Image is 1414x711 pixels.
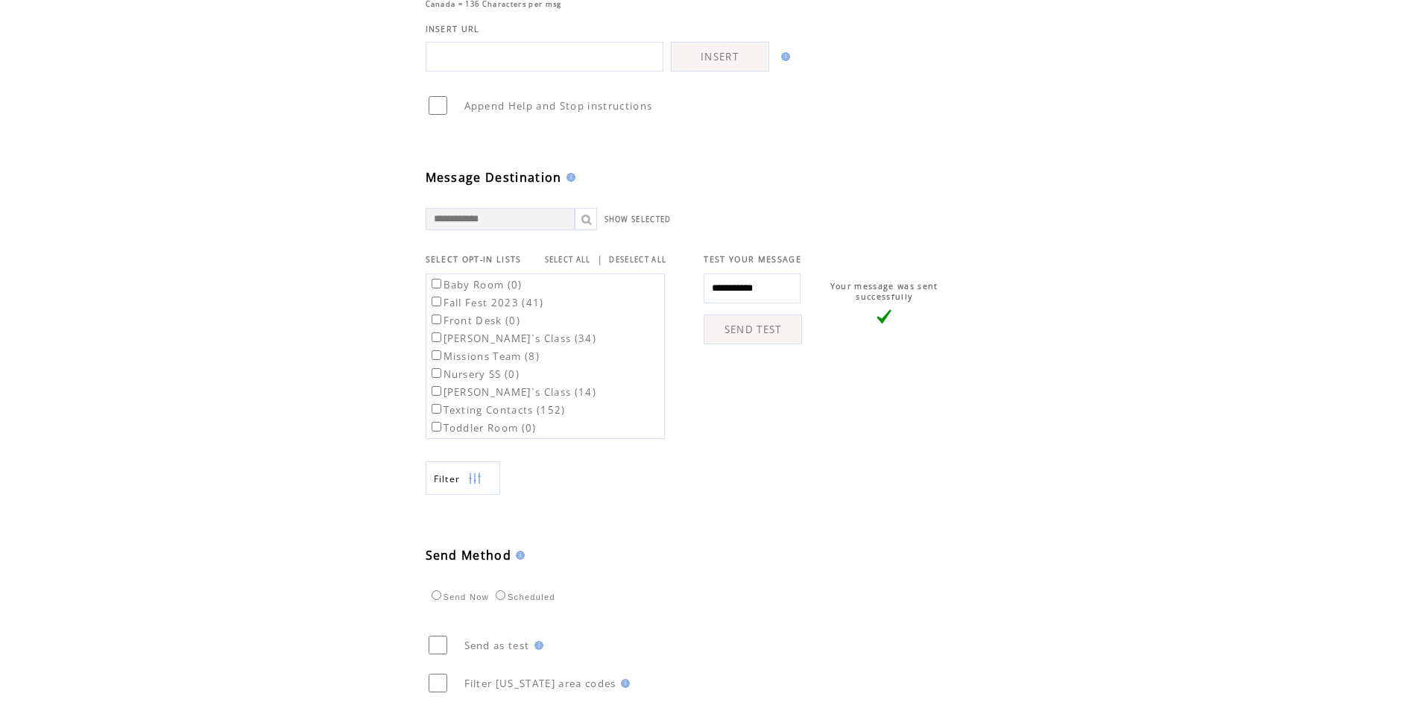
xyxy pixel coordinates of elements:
[426,169,562,186] span: Message Destination
[429,385,597,399] label: [PERSON_NAME]`s Class (14)
[432,422,441,432] input: Toddler Room (0)
[428,592,489,601] label: Send Now
[704,315,802,344] a: SEND TEST
[432,315,441,324] input: Front Desk (0)
[429,332,597,345] label: [PERSON_NAME]`s Class (34)
[426,254,522,265] span: SELECT OPT-IN LISTS
[671,42,769,72] a: INSERT
[426,547,512,563] span: Send Method
[429,278,523,291] label: Baby Room (0)
[605,215,672,224] a: SHOW SELECTED
[426,461,500,495] a: Filter
[616,679,630,688] img: help.gif
[432,350,441,360] input: Missions Team (8)
[429,421,537,434] label: Toddler Room (0)
[545,255,591,265] a: SELECT ALL
[429,403,566,417] label: Texting Contacts (152)
[877,309,891,324] img: vLarge.png
[432,332,441,342] input: [PERSON_NAME]`s Class (34)
[777,52,790,61] img: help.gif
[432,297,441,306] input: Fall Fest 2023 (41)
[432,590,441,600] input: Send Now
[432,279,441,288] input: Baby Room (0)
[429,296,544,309] label: Fall Fest 2023 (41)
[464,99,653,113] span: Append Help and Stop instructions
[704,254,801,265] span: TEST YOUR MESSAGE
[464,639,530,652] span: Send as test
[562,173,575,182] img: help.gif
[464,677,616,690] span: Filter [US_STATE] area codes
[429,367,520,381] label: Nursery SS (0)
[426,24,480,34] span: INSERT URL
[492,592,555,601] label: Scheduled
[429,350,540,363] label: Missions Team (8)
[429,314,521,327] label: Front Desk (0)
[432,386,441,396] input: [PERSON_NAME]`s Class (14)
[609,255,666,265] a: DESELECT ALL
[468,462,482,496] img: filters.png
[432,404,441,414] input: Texting Contacts (152)
[434,473,461,485] span: Show filters
[432,368,441,378] input: Nursery SS (0)
[530,641,543,650] img: help.gif
[830,281,938,302] span: Your message was sent successfully
[597,253,603,266] span: |
[511,551,525,560] img: help.gif
[496,590,505,600] input: Scheduled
